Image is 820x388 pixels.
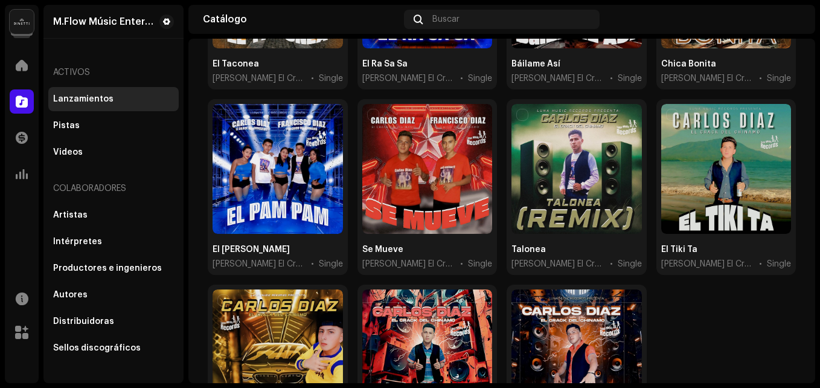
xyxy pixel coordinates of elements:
[53,210,88,220] div: Artistas
[48,140,179,164] re-m-nav-item: Videos
[48,203,179,227] re-m-nav-item: Artistas
[319,258,343,270] div: Single
[511,244,546,256] div: Talonea
[618,73,642,85] div: Single
[661,244,697,256] div: El Tiki Ta
[759,258,762,270] span: •
[610,258,613,270] span: •
[53,147,83,157] div: Videos
[759,73,762,85] span: •
[213,58,259,70] div: El Taconea
[48,230,179,254] re-m-nav-item: Intérpretes
[432,15,460,24] span: Buscar
[781,10,801,29] img: efeca760-f125-4769-b382-7fe9425873e5
[362,244,403,256] div: Se Mueve
[661,258,755,270] span: Carlos Diaz El Crack Del Chinamo
[48,256,179,280] re-m-nav-item: Productores e ingenieros
[53,290,88,300] div: Autores
[48,174,179,203] re-a-nav-header: Colaboradores
[468,73,492,85] div: Single
[767,73,791,85] div: Single
[362,73,456,85] span: Carlos Diaz El Crack Del Chinamo
[460,258,463,270] span: •
[53,17,155,27] div: M.Flow Músic Entertainment S.A
[53,237,102,247] div: Intérpretes
[362,258,456,270] span: Carlos Diaz El Crack Del Chinamo
[48,58,179,87] re-a-nav-header: Activos
[53,94,114,104] div: Lanzamientos
[511,258,605,270] span: Carlos Diaz El Crack Del Chinamo
[610,73,613,85] span: •
[213,73,306,85] span: Carlos Diaz El Crack Del Chinamo
[311,73,314,85] span: •
[618,258,642,270] div: Single
[362,58,408,70] div: El Ra Sa Sa
[53,264,162,273] div: Productores e ingenieros
[460,73,463,85] span: •
[311,258,314,270] span: •
[767,258,791,270] div: Single
[48,87,179,111] re-m-nav-item: Lanzamientos
[48,336,179,360] re-m-nav-item: Sellos discográficos
[213,258,306,270] span: Carlos Diaz El Crack Del Chinamo
[661,73,755,85] span: Carlos Diaz El Crack Del Chinamo
[511,73,605,85] span: Carlos Diaz El Crack Del Chinamo
[48,309,179,334] re-m-nav-item: Distribuidoras
[53,343,141,353] div: Sellos discográficos
[468,258,492,270] div: Single
[203,15,399,24] div: Catálogo
[53,121,80,131] div: Pistas
[661,58,716,70] div: Chica Bonita
[213,244,290,256] div: El Pam Pam
[511,58,560,70] div: Báilame Así
[10,10,34,34] img: 02a7c2d3-3c89-4098-b12f-2ff2945c95ee
[53,317,114,326] div: Distribuidoras
[48,283,179,307] re-m-nav-item: Autores
[48,114,179,138] re-m-nav-item: Pistas
[319,73,343,85] div: Single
